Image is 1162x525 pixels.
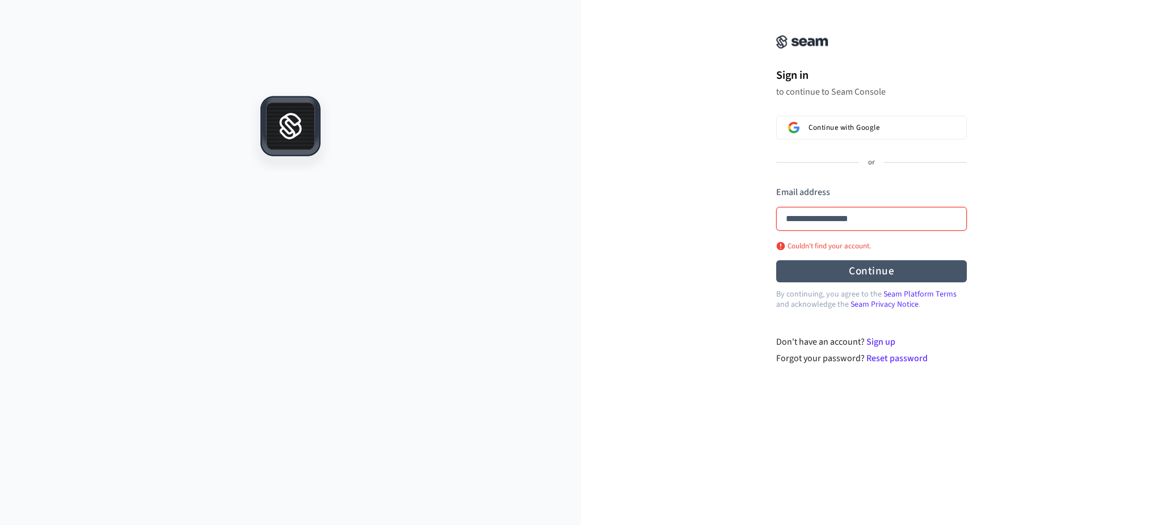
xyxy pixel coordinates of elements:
p: Couldn't find your account. [776,242,871,251]
a: Reset password [866,352,928,365]
button: Continue [776,260,967,282]
button: Sign in with GoogleContinue with Google [776,116,967,139]
div: Don't have an account? [776,335,967,349]
img: Seam Console [776,35,828,49]
a: Sign up [866,336,895,348]
a: Seam Platform Terms [883,289,957,300]
p: to continue to Seam Console [776,86,967,98]
img: Sign in with Google [788,122,799,133]
p: or [868,158,875,168]
a: Seam Privacy Notice [851,299,919,310]
div: Forgot your password? [776,352,967,365]
label: Email address [776,186,830,198]
span: Continue with Google [809,123,879,132]
h1: Sign in [776,67,967,84]
p: By continuing, you agree to the and acknowledge the . [776,289,967,310]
